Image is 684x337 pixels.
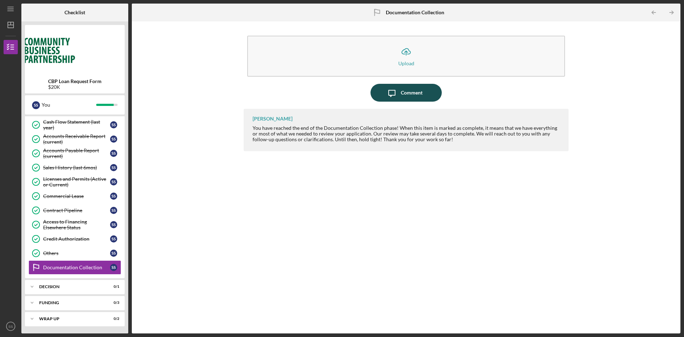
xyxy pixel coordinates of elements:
[247,36,565,77] button: Upload
[28,146,121,160] a: Accounts Payable Report (current)SS
[28,118,121,132] a: Cash Flow Statement (last year)SS
[110,121,117,128] div: S S
[28,260,121,275] a: Documentation CollectionSS
[42,99,96,111] div: You
[110,264,117,271] div: S S
[43,133,110,145] div: Accounts Receivable Report (current)
[110,136,117,143] div: S S
[28,218,121,232] a: Access to Financing Elsewhere StatusSS
[28,189,121,203] a: Commercial LeaseSS
[64,10,85,15] b: Checklist
[253,125,561,142] div: You have reached the end of the Documentation Collection phase! When this item is marked as compl...
[386,10,444,15] b: Documentation Collection
[9,325,13,328] text: SS
[110,235,117,242] div: S S
[398,61,414,66] div: Upload
[253,116,292,122] div: [PERSON_NAME]
[28,160,121,175] a: Sales History (last 6mos)SS
[43,148,110,159] div: Accounts Payable Report (current)
[32,101,40,109] div: S S
[48,84,102,90] div: $20K
[28,203,121,218] a: Contract PipelineSS
[4,319,18,333] button: SS
[110,250,117,257] div: S S
[110,207,117,214] div: S S
[110,150,117,157] div: S S
[107,301,119,305] div: 0 / 3
[110,178,117,185] div: S S
[107,285,119,289] div: 0 / 1
[43,208,110,213] div: Contract Pipeline
[43,265,110,270] div: Documentation Collection
[28,132,121,146] a: Accounts Receivable Report (current)SS
[25,29,125,71] img: Product logo
[43,119,110,131] div: Cash Flow Statement (last year)
[107,317,119,321] div: 0 / 2
[28,246,121,260] a: OthersSS
[28,232,121,246] a: Credit AuthorizationSS
[39,285,102,289] div: Decision
[39,301,102,305] div: Funding
[48,78,102,84] b: CBP Loan Request Form
[43,236,110,242] div: Credit Authorization
[39,317,102,321] div: Wrap up
[28,175,121,189] a: Licenses and Permits (Active or Current)SS
[110,221,117,228] div: S S
[43,250,110,256] div: Others
[370,84,442,102] button: Comment
[110,164,117,171] div: S S
[43,176,110,188] div: Licenses and Permits (Active or Current)
[43,219,110,230] div: Access to Financing Elsewhere Status
[43,165,110,170] div: Sales History (last 6mos)
[43,193,110,199] div: Commercial Lease
[110,193,117,200] div: S S
[401,84,423,102] div: Comment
